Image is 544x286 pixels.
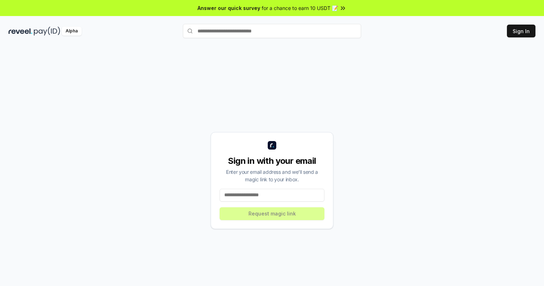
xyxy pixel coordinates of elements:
div: Enter your email address and we’ll send a magic link to your inbox. [220,168,324,183]
img: logo_small [268,141,276,150]
img: pay_id [34,27,60,36]
span: for a chance to earn 10 USDT 📝 [262,4,338,12]
img: reveel_dark [9,27,32,36]
span: Answer our quick survey [197,4,260,12]
button: Sign In [507,25,535,37]
div: Alpha [62,27,82,36]
div: Sign in with your email [220,155,324,167]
